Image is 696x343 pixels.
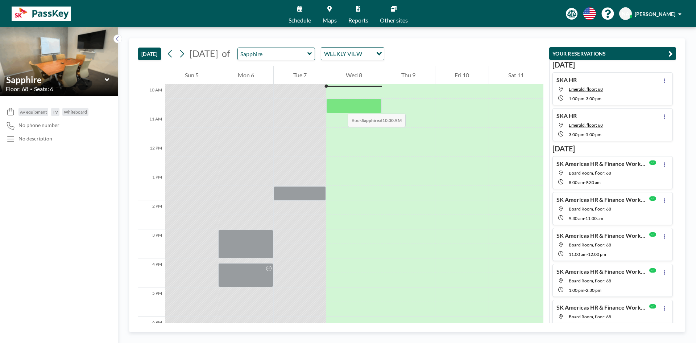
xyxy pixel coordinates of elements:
[556,304,647,311] h4: SK Americas HR & Finance Workshop
[20,109,47,115] span: AV equipment
[569,132,584,137] span: 3:00 PM
[569,180,584,185] span: 8:00 AM
[569,252,587,257] span: 11:00 AM
[569,96,584,101] span: 1:00 PM
[238,48,307,60] input: Sapphire
[556,112,577,119] h4: SKA HR
[6,74,105,85] input: Sapphire
[138,84,165,113] div: 10 AM
[489,66,543,84] div: Sat 11
[635,11,675,17] span: [PERSON_NAME]
[138,229,165,258] div: 3 PM
[289,17,311,23] span: Schedule
[584,96,586,101] span: -
[569,314,611,319] span: Board Room, floor: 68
[362,118,379,123] b: Sapphire
[190,48,218,59] span: [DATE]
[588,252,606,257] span: 12:00 PM
[549,47,676,60] button: YOUR RESERVATIONS
[622,11,629,17] span: NA
[323,17,337,23] span: Maps
[584,180,585,185] span: -
[138,142,165,171] div: 12 PM
[569,122,603,128] span: Emerald, floor: 68
[165,66,218,84] div: Sun 5
[18,135,52,142] div: No description
[569,206,611,212] span: Board Room, floor: 68
[6,85,28,93] span: Floor: 68
[138,287,165,317] div: 5 PM
[138,113,165,142] div: 11 AM
[569,216,584,221] span: 9:30 AM
[138,48,161,60] button: [DATE]
[435,66,489,84] div: Fri 10
[552,60,673,69] h3: [DATE]
[12,7,71,21] img: organization-logo
[585,180,601,185] span: 9:30 AM
[569,86,603,92] span: Emerald, floor: 68
[348,17,368,23] span: Reports
[218,66,273,84] div: Mon 6
[556,268,647,275] h4: SK Americas HR & Finance Workshop
[552,144,673,153] h3: [DATE]
[18,122,59,128] span: No phone number
[53,109,58,115] span: TV
[326,66,381,84] div: Wed 8
[586,96,601,101] span: 3:00 PM
[348,114,406,127] span: Book at
[382,118,402,123] b: 10:30 AM
[30,87,32,91] span: •
[323,49,364,58] span: WEEKLY VIEW
[585,216,603,221] span: 11:00 AM
[34,85,53,93] span: Seats: 6
[64,109,87,115] span: Whiteboard
[569,242,611,248] span: Board Room, floor: 68
[556,232,647,239] h4: SK Americas HR & Finance Workshop
[584,216,585,221] span: -
[586,287,601,293] span: 2:30 PM
[364,49,372,58] input: Search for option
[556,76,577,83] h4: SKA HR
[382,66,435,84] div: Thu 9
[222,48,230,59] span: of
[586,132,601,137] span: 5:00 PM
[556,196,647,203] h4: SK Americas HR & Finance Workshop
[138,200,165,229] div: 2 PM
[569,278,611,283] span: Board Room, floor: 68
[584,132,586,137] span: -
[138,171,165,200] div: 1 PM
[380,17,408,23] span: Other sites
[556,160,647,167] h4: SK Americas HR & Finance Workshop
[569,287,584,293] span: 1:00 PM
[274,66,326,84] div: Tue 7
[569,170,611,176] span: Board Room, floor: 68
[138,258,165,287] div: 4 PM
[321,48,384,60] div: Search for option
[584,287,586,293] span: -
[587,252,588,257] span: -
